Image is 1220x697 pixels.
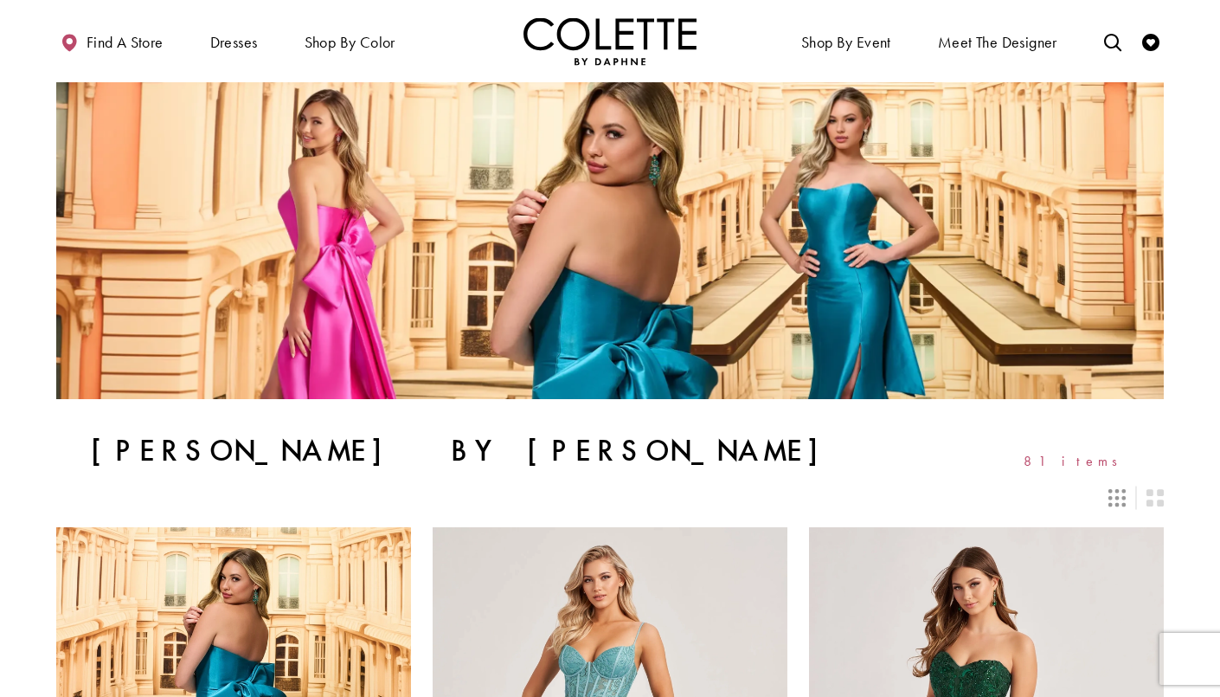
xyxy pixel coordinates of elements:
[938,34,1057,51] span: Meet the designer
[56,17,167,65] a: Find a store
[1146,489,1164,507] span: Switch layout to 2 columns
[87,34,164,51] span: Find a store
[46,479,1174,517] div: Layout Controls
[206,17,262,65] span: Dresses
[305,34,395,51] span: Shop by color
[1100,17,1126,65] a: Toggle search
[210,34,258,51] span: Dresses
[1024,454,1129,468] span: 81 items
[1108,489,1126,507] span: Switch layout to 3 columns
[934,17,1062,65] a: Meet the designer
[801,34,891,51] span: Shop By Event
[91,434,857,468] h1: [PERSON_NAME] by [PERSON_NAME]
[523,17,697,65] img: Colette by Daphne
[1138,17,1164,65] a: Check Wishlist
[523,17,697,65] a: Visit Home Page
[797,17,896,65] span: Shop By Event
[300,17,400,65] span: Shop by color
